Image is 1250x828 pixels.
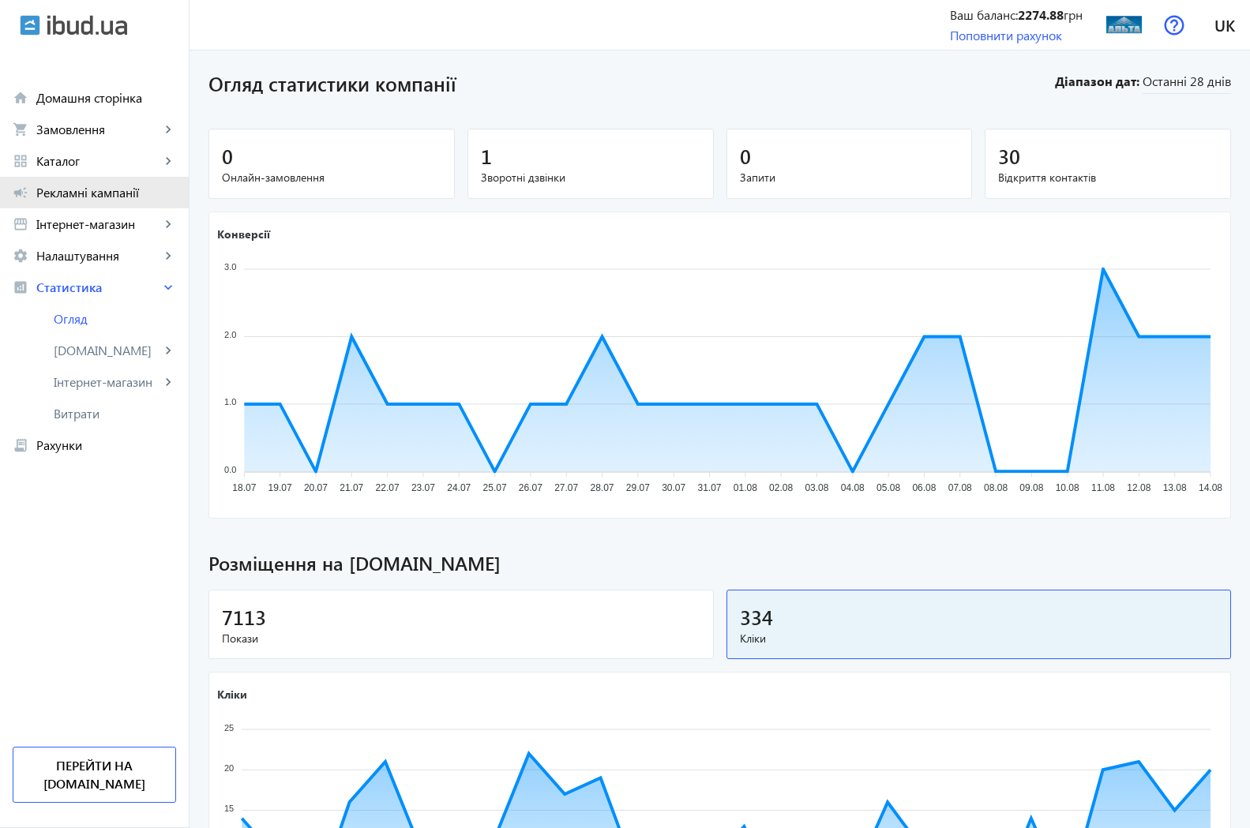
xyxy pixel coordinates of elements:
[998,143,1020,169] span: 30
[626,482,650,493] tspan: 29.07
[160,343,176,358] mat-icon: keyboard_arrow_right
[483,482,507,493] tspan: 25.07
[304,482,328,493] tspan: 20.07
[36,153,160,169] span: Каталог
[217,226,271,241] text: Конверсії
[1143,73,1231,94] span: Останні 28 днів
[1127,482,1151,493] tspan: 12.08
[232,482,256,493] tspan: 18.07
[208,69,1053,97] h1: Огляд статистики компанії
[1199,482,1222,493] tspan: 14.08
[1164,15,1184,36] img: help.svg
[411,482,435,493] tspan: 23.07
[54,343,160,358] span: [DOMAIN_NAME]
[447,482,471,493] tspan: 24.07
[36,90,176,106] span: Домашня сторінка
[268,482,292,493] tspan: 19.07
[1106,7,1142,43] img: 30096267ab8a016071949415137317-1284282106.jpg
[13,90,28,106] mat-icon: home
[1018,6,1064,23] b: 2274.88
[481,170,700,185] span: Зворотні дзвінки
[160,374,176,390] mat-icon: keyboard_arrow_right
[160,122,176,137] mat-icon: keyboard_arrow_right
[1056,482,1079,493] tspan: 10.08
[224,723,234,732] tspan: 25
[912,482,936,493] tspan: 06.08
[36,279,160,295] span: Статистика
[160,153,176,169] mat-icon: keyboard_arrow_right
[36,437,176,453] span: Рахунки
[160,216,176,232] mat-icon: keyboard_arrow_right
[877,482,900,493] tspan: 05.08
[222,170,441,185] span: Онлайн-замовлення
[662,482,685,493] tspan: 30.07
[740,631,1218,646] span: Кліки
[224,804,234,813] tspan: 15
[54,374,160,390] span: Інтернет-магазин
[222,604,266,630] span: 7113
[1163,482,1187,493] tspan: 13.08
[805,482,828,493] tspan: 03.08
[740,143,751,169] span: 0
[481,143,492,169] span: 1
[13,185,28,200] mat-icon: campaign
[36,122,160,137] span: Замовлення
[984,482,1008,493] tspan: 08.08
[54,311,176,327] span: Огляд
[1019,482,1043,493] tspan: 09.08
[740,604,773,630] span: 334
[376,482,400,493] tspan: 22.07
[160,248,176,264] mat-icon: keyboard_arrow_right
[948,482,972,493] tspan: 07.08
[47,15,127,36] img: ibud_text.svg
[20,15,40,36] img: ibud.svg
[734,482,757,493] tspan: 01.08
[160,279,176,295] mat-icon: keyboard_arrow_right
[224,397,236,407] tspan: 1.0
[950,27,1062,43] a: Поповнити рахунок
[36,216,160,232] span: Інтернет-магазин
[841,482,865,493] tspan: 04.08
[591,482,614,493] tspan: 28.07
[1214,15,1235,35] span: uk
[340,482,363,493] tspan: 21.07
[13,248,28,264] mat-icon: settings
[54,406,176,421] span: Витрати
[13,216,28,232] mat-icon: storefront
[224,329,236,339] tspan: 2.0
[224,262,236,272] tspan: 3.0
[36,248,160,264] span: Налаштування
[13,747,176,803] a: Перейти на [DOMAIN_NAME]
[36,185,176,200] span: Рекламні кампанії
[740,170,959,185] span: Запити
[224,464,236,474] tspan: 0.0
[519,482,542,493] tspan: 26.07
[769,482,793,493] tspan: 02.08
[13,153,28,169] mat-icon: grid_view
[554,482,578,493] tspan: 27.07
[1091,482,1115,493] tspan: 11.08
[998,170,1218,185] span: Відкриття контактів
[222,143,233,169] span: 0
[222,631,700,646] span: Покази
[13,279,28,295] mat-icon: analytics
[224,763,234,773] tspan: 20
[13,122,28,137] mat-icon: shopping_cart
[217,687,247,702] text: Кліки
[697,482,721,493] tspan: 31.07
[950,6,1083,24] div: Ваш баланс: грн
[208,550,1231,577] span: Розміщення на [DOMAIN_NAME]
[13,437,28,453] mat-icon: receipt_long
[1053,73,1139,90] b: Діапазон дат:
